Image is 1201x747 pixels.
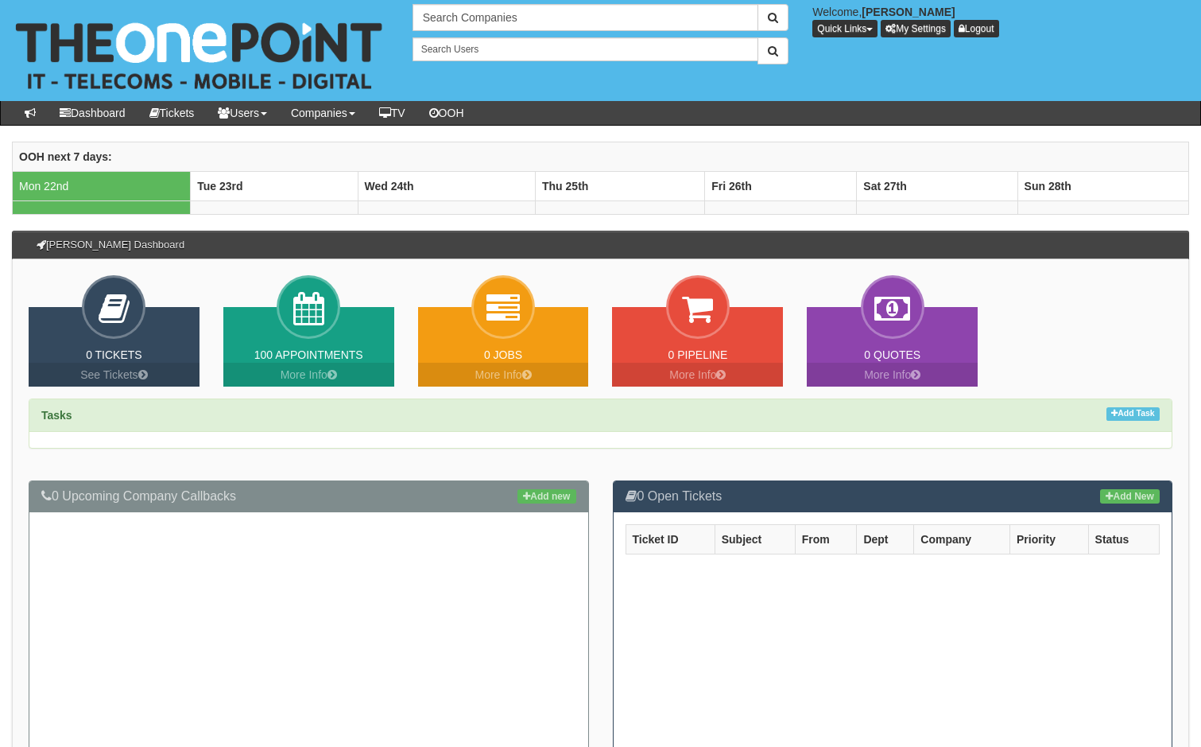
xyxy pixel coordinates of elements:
a: 0 Quotes [864,348,920,361]
a: See Tickets [29,363,200,387]
th: OOH next 7 days: [13,142,1189,171]
th: Sun 28th [1017,171,1188,200]
a: Add Task [1106,407,1160,421]
h3: 0 Open Tickets [626,489,1160,504]
a: Users [206,101,279,125]
a: Logout [954,20,999,37]
a: 100 Appointments [254,348,363,361]
th: Fri 26th [705,171,857,200]
th: Sat 27th [857,171,1017,200]
th: Priority [1009,524,1088,554]
a: 0 Pipeline [668,348,728,361]
td: Mon 22nd [13,171,191,200]
strong: Tasks [41,409,72,422]
th: From [795,524,857,554]
a: OOH [417,101,476,125]
a: Add New [1100,489,1160,504]
input: Search Companies [413,4,759,31]
div: Welcome, [800,4,1201,37]
th: Status [1088,524,1159,554]
a: TV [367,101,417,125]
a: My Settings [881,20,951,37]
th: Wed 24th [358,171,535,200]
th: Tue 23rd [191,171,358,200]
b: [PERSON_NAME] [862,6,955,18]
a: 0 Tickets [86,348,142,361]
a: More Info [612,363,783,387]
th: Company [914,524,1010,554]
th: Ticket ID [626,524,715,554]
a: More Info [807,363,978,387]
a: More Info [418,363,589,387]
input: Search Users [413,37,759,61]
a: Add new [517,489,575,504]
th: Thu 25th [536,171,705,200]
a: Companies [279,101,367,125]
button: Quick Links [812,20,878,37]
a: 0 Jobs [484,348,522,361]
a: Tickets [138,101,207,125]
th: Subject [715,524,795,554]
h3: 0 Upcoming Company Callbacks [41,489,576,504]
a: Dashboard [48,101,138,125]
h3: [PERSON_NAME] Dashboard [29,231,192,259]
a: More Info [223,363,394,387]
th: Dept [857,524,914,554]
